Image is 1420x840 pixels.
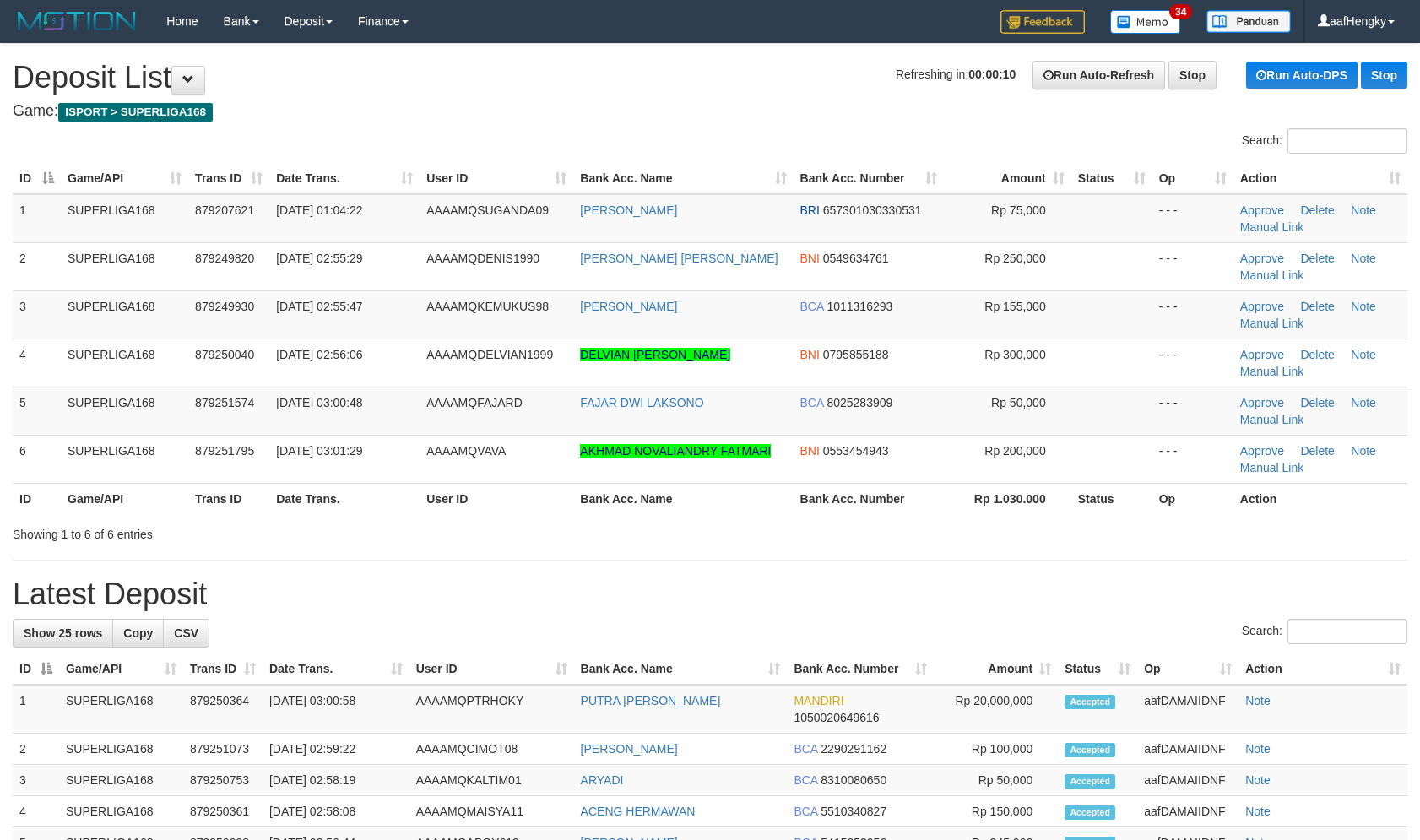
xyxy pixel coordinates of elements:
[1245,773,1271,787] a: Note
[1137,734,1238,765] td: aafDAMAIIDNF
[183,765,263,796] td: 879250753
[794,805,817,818] span: BCA
[409,734,574,765] td: AAAAMQCIMOT08
[934,796,1058,827] td: Rp 150,000
[263,685,409,734] td: [DATE] 03:00:58
[794,163,944,194] th: Bank Acc. Number: activate to sort column ascending
[1240,220,1304,234] a: Manual Link
[13,103,1407,120] h4: Game:
[426,252,539,265] span: AAAAMQDENIS1990
[269,483,420,514] th: Date Trans.
[1240,268,1304,282] a: Manual Link
[1300,396,1334,409] a: Delete
[1240,396,1284,409] a: Approve
[580,300,677,313] a: [PERSON_NAME]
[896,68,1016,81] span: Refreshing in:
[183,653,263,685] th: Trans ID: activate to sort column ascending
[61,483,188,514] th: Game/API
[1245,694,1271,707] a: Note
[1242,128,1407,154] label: Search:
[794,773,817,787] span: BCA
[1240,348,1284,361] a: Approve
[1071,163,1152,194] th: Status: activate to sort column ascending
[13,290,61,339] td: 3
[991,396,1046,409] span: Rp 50,000
[821,742,886,756] span: Copy 2290291162 to clipboard
[800,348,820,361] span: BNI
[1137,653,1238,685] th: Op: activate to sort column ascending
[13,387,61,435] td: 5
[1351,203,1376,217] a: Note
[1240,300,1284,313] a: Approve
[1152,290,1233,339] td: - - -
[61,339,188,387] td: SUPERLIGA168
[409,685,574,734] td: AAAAMQPTRHOKY
[1351,300,1376,313] a: Note
[1206,10,1291,33] img: panduan.png
[580,348,730,361] a: DELVIAN [PERSON_NAME]
[1137,685,1238,734] td: aafDAMAIIDNF
[1300,348,1334,361] a: Delete
[827,300,892,313] span: Copy 1011316293 to clipboard
[1169,4,1192,19] span: 34
[426,396,523,409] span: AAAAMQFAJARD
[1152,387,1233,435] td: - - -
[13,619,113,648] a: Show 25 rows
[1240,365,1304,378] a: Manual Link
[426,444,506,458] span: AAAAMQVAVA
[276,203,362,217] span: [DATE] 01:04:22
[821,773,886,787] span: Copy 8310080650 to clipboard
[1071,483,1152,514] th: Status
[1152,242,1233,290] td: - - -
[1233,163,1407,194] th: Action: activate to sort column ascending
[1000,10,1085,34] img: Feedback.jpg
[276,348,362,361] span: [DATE] 02:56:06
[61,435,188,483] td: SUPERLIGA168
[13,242,61,290] td: 2
[183,796,263,827] td: 879250361
[188,483,269,514] th: Trans ID
[1351,252,1376,265] a: Note
[183,734,263,765] td: 879251073
[823,444,889,458] span: Copy 0553454943 to clipboard
[1287,619,1407,644] input: Search:
[13,61,1407,95] h1: Deposit List
[13,163,61,194] th: ID: activate to sort column descending
[580,252,778,265] a: [PERSON_NAME] [PERSON_NAME]
[574,653,788,685] th: Bank Acc. Name: activate to sort column ascending
[1351,396,1376,409] a: Note
[1065,774,1115,789] span: Accepted
[263,796,409,827] td: [DATE] 02:58:08
[934,653,1058,685] th: Amount: activate to sort column ascending
[409,765,574,796] td: AAAAMQKALTIM01
[59,734,183,765] td: SUPERLIGA168
[420,483,573,514] th: User ID
[263,734,409,765] td: [DATE] 02:59:22
[163,619,209,648] a: CSV
[580,444,771,458] a: AKHMAD NOVALIANDRY FATMARI
[1287,128,1407,154] input: Search:
[13,765,59,796] td: 3
[1246,62,1358,89] a: Run Auto-DPS
[1300,252,1334,265] a: Delete
[581,694,721,707] a: PUTRA [PERSON_NAME]
[800,444,820,458] span: BNI
[1245,742,1271,756] a: Note
[276,300,362,313] span: [DATE] 02:55:47
[1032,61,1165,89] a: Run Auto-Refresh
[1168,61,1217,89] a: Stop
[1245,805,1271,818] a: Note
[269,163,420,194] th: Date Trans.: activate to sort column ascending
[823,203,922,217] span: Copy 657301030330531 to clipboard
[573,483,793,514] th: Bank Acc. Name
[800,300,824,313] span: BCA
[195,300,254,313] span: 879249930
[409,796,574,827] td: AAAAMQMAISYA11
[1240,317,1304,330] a: Manual Link
[276,444,362,458] span: [DATE] 03:01:29
[1300,203,1334,217] a: Delete
[174,626,198,640] span: CSV
[195,396,254,409] span: 879251574
[984,444,1045,458] span: Rp 200,000
[426,300,549,313] span: AAAAMQKEMUKUS98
